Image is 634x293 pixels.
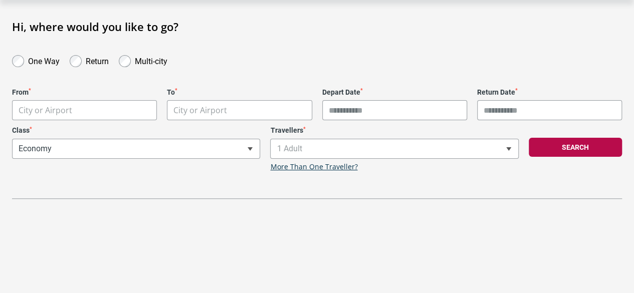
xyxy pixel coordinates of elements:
[12,126,260,135] label: Class
[173,105,227,116] span: City or Airport
[270,126,518,135] label: Travellers
[270,163,357,171] a: More Than One Traveller?
[12,139,260,159] span: Economy
[12,20,622,33] h1: Hi, where would you like to go?
[529,138,622,157] button: Search
[322,88,467,97] label: Depart Date
[28,54,60,66] label: One Way
[477,88,622,97] label: Return Date
[167,88,312,97] label: To
[135,54,167,66] label: Multi-city
[270,139,518,159] span: 1 Adult
[167,101,311,120] span: City or Airport
[86,54,109,66] label: Return
[12,100,157,120] span: City or Airport
[13,139,260,158] span: Economy
[13,101,156,120] span: City or Airport
[19,105,72,116] span: City or Airport
[167,100,312,120] span: City or Airport
[12,88,157,97] label: From
[271,139,518,158] span: 1 Adult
